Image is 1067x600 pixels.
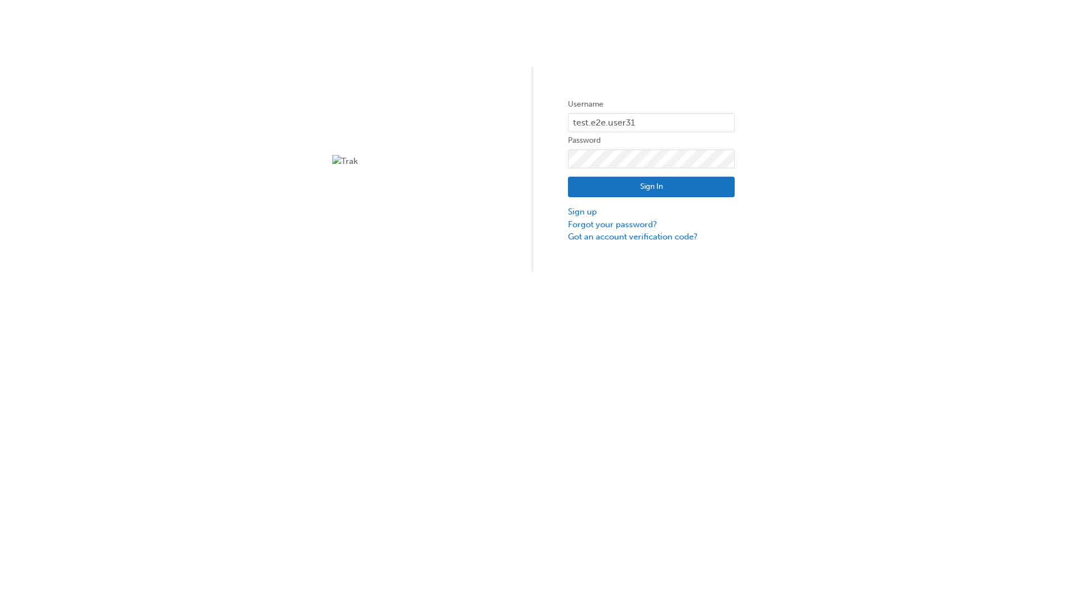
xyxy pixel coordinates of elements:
[568,218,735,231] a: Forgot your password?
[568,113,735,132] input: Username
[568,206,735,218] a: Sign up
[332,155,499,168] img: Trak
[568,98,735,111] label: Username
[568,231,735,243] a: Got an account verification code?
[568,134,735,147] label: Password
[568,177,735,198] button: Sign In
